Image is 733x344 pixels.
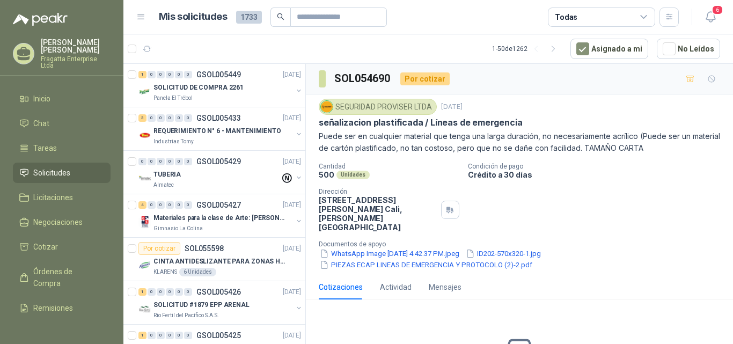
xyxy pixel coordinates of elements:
a: Solicitudes [13,163,111,183]
p: SOLICITUD #1879 EPP ARENAL [153,300,250,310]
div: 0 [184,71,192,78]
div: 0 [166,71,174,78]
div: 0 [157,114,165,122]
span: Inicio [33,93,50,105]
span: 1733 [236,11,262,24]
p: SOLICITUD DE COMPRA 2261 [153,83,244,93]
a: 1 0 0 0 0 0 GSOL005449[DATE] Company LogoSOLICITUD DE COMPRA 2261Panela El Trébol [138,68,303,103]
div: Actividad [380,281,412,293]
a: 4 0 0 0 0 0 GSOL005427[DATE] Company LogoMateriales para la clase de Arte: [PERSON_NAME]Gimnasio ... [138,199,303,233]
div: 1 [138,332,146,339]
div: 0 [184,158,192,165]
div: 1 - 50 de 1262 [492,40,562,57]
div: 0 [184,288,192,296]
div: 0 [184,332,192,339]
p: Cantidad [319,163,459,170]
div: 0 [157,71,165,78]
p: [DATE] [283,113,301,123]
p: GSOL005426 [196,288,241,296]
div: 0 [148,158,156,165]
span: Tareas [33,142,57,154]
a: Chat [13,113,111,134]
div: 0 [166,288,174,296]
a: Tareas [13,138,111,158]
button: WhatsApp Image [DATE] 4.42.37 PM.jpeg [319,248,460,259]
p: GSOL005433 [196,114,241,122]
p: SOL055598 [185,245,224,252]
div: 0 [175,201,183,209]
h3: SOL054690 [334,70,392,87]
div: 0 [157,288,165,296]
button: 6 [701,8,720,27]
div: 0 [148,114,156,122]
div: 1 [138,288,146,296]
button: PIEZAS ECAP LINEAS DE EMERGENCIA Y PROTOCOLO (2)-2.pdf [319,259,533,270]
p: Materiales para la clase de Arte: [PERSON_NAME] [153,213,287,223]
div: Mensajes [429,281,461,293]
h1: Mis solicitudes [159,9,228,25]
p: [STREET_ADDRESS][PERSON_NAME] Cali , [PERSON_NAME][GEOGRAPHIC_DATA] [319,195,437,232]
div: Unidades [336,171,370,179]
a: Negociaciones [13,212,111,232]
a: Por cotizarSOL055598[DATE] Company LogoCINTA ANTIDESLIZANTE PARA ZONAS HUMEDASKLARENS6 Unidades [123,238,305,281]
img: Company Logo [138,129,151,142]
span: Negociaciones [33,216,83,228]
div: 6 Unidades [179,268,216,276]
img: Company Logo [138,216,151,229]
div: 0 [166,114,174,122]
div: 0 [175,158,183,165]
div: 0 [166,158,174,165]
a: Cotizar [13,237,111,257]
div: Cotizaciones [319,281,363,293]
div: 0 [148,201,156,209]
span: Solicitudes [33,167,70,179]
img: Logo peakr [13,13,68,26]
span: 6 [712,5,723,15]
a: Inicio [13,89,111,109]
span: search [277,13,284,20]
button: Asignado a mi [570,39,648,59]
div: 0 [175,114,183,122]
div: 0 [166,332,174,339]
a: 1 0 0 0 0 0 GSOL005426[DATE] Company LogoSOLICITUD #1879 EPP ARENALRio Fertil del Pacífico S.A.S. [138,286,303,320]
div: 0 [175,71,183,78]
div: 0 [148,332,156,339]
span: Órdenes de Compra [33,266,100,289]
p: Fragatta Enterprise Ltda [41,56,111,69]
span: Licitaciones [33,192,73,203]
div: Todas [555,11,577,23]
div: 0 [157,158,165,165]
p: GSOL005449 [196,71,241,78]
p: [DATE] [283,157,301,167]
p: [DATE] [283,244,301,254]
p: [PERSON_NAME] [PERSON_NAME] [41,39,111,54]
p: Dirección [319,188,437,195]
img: Company Logo [138,172,151,185]
div: 0 [138,158,146,165]
p: Crédito a 30 días [468,170,729,179]
p: GSOL005429 [196,158,241,165]
div: 0 [184,201,192,209]
a: Remisiones [13,298,111,318]
span: Remisiones [33,302,73,314]
img: Company Logo [138,85,151,98]
div: 0 [166,201,174,209]
div: 0 [157,201,165,209]
p: REQUERIMIENTO N° 6 - MANTENIMIENTO [153,126,281,136]
p: [DATE] [283,70,301,80]
p: [DATE] [283,200,301,210]
div: 0 [175,288,183,296]
img: Company Logo [138,259,151,272]
p: Gimnasio La Colina [153,224,203,233]
button: ID202-570x320-1.jpg [465,248,542,259]
p: GSOL005425 [196,332,241,339]
p: 500 [319,170,334,179]
img: Company Logo [321,101,333,113]
a: 3 0 0 0 0 0 GSOL005433[DATE] Company LogoREQUERIMIENTO N° 6 - MANTENIMIENTOIndustrias Tomy [138,112,303,146]
a: Órdenes de Compra [13,261,111,294]
p: KLARENS [153,268,177,276]
div: 0 [148,288,156,296]
div: 0 [157,332,165,339]
p: [DATE] [283,331,301,341]
p: Condición de pago [468,163,729,170]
